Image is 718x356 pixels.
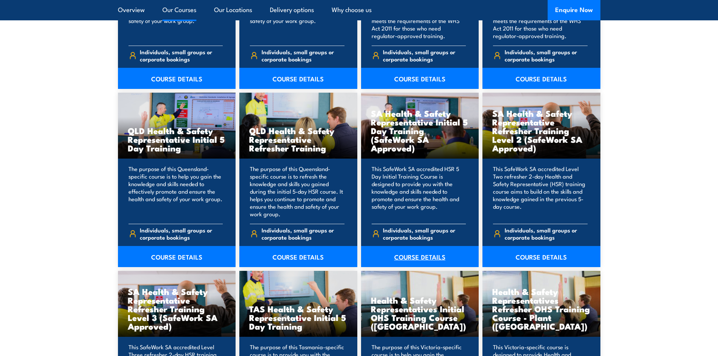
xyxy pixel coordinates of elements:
[140,48,223,63] span: Individuals, small groups or corporate bookings
[371,296,469,330] h3: Health & Safety Representatives Initial OHS Training Course ([GEOGRAPHIC_DATA])
[505,48,588,63] span: Individuals, small groups or corporate bookings
[482,68,600,89] a: COURSE DETAILS
[262,226,344,241] span: Individuals, small groups or corporate bookings
[249,126,348,152] h3: QLD Health & Safety Representative Refresher Training
[128,287,226,330] h3: SA Health & Safety Representative Refresher Training Level 3 (SafeWork SA Approved)
[140,226,223,241] span: Individuals, small groups or corporate bookings
[128,126,226,152] h3: QLD Health & Safety Representative Initial 5 Day Training
[239,68,357,89] a: COURSE DETAILS
[383,226,466,241] span: Individuals, small groups or corporate bookings
[239,246,357,267] a: COURSE DETAILS
[493,165,588,218] p: This SafeWork SA accredited Level Two refresher 2-day Health and Safety Representative (HSR) trai...
[250,165,344,218] p: The purpose of this Queensland-specific course is to refresh the knowledge and skills you gained ...
[505,226,588,241] span: Individuals, small groups or corporate bookings
[129,165,223,218] p: The purpose of this Queensland-specific course is to help you gain the knowledge and skills neede...
[371,109,469,152] h3: SA Health & Safety Representative Initial 5 Day Training (SafeWork SA Approved)
[361,68,479,89] a: COURSE DETAILS
[372,165,466,218] p: This SafeWork SA accredited HSR 5 Day Initial Training Course is designed to provide you with the...
[492,109,591,152] h3: SA Health & Safety Representative Refresher Training Level 2 (SafeWork SA Approved)
[118,246,236,267] a: COURSE DETAILS
[118,68,236,89] a: COURSE DETAILS
[262,48,344,63] span: Individuals, small groups or corporate bookings
[383,48,466,63] span: Individuals, small groups or corporate bookings
[249,304,348,330] h3: TAS Health & Safety Representative Initial 5 Day Training
[482,246,600,267] a: COURSE DETAILS
[492,287,591,330] h3: Health & Safety Representatives Refresher OHS Training Course - Plant ([GEOGRAPHIC_DATA])
[361,246,479,267] a: COURSE DETAILS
